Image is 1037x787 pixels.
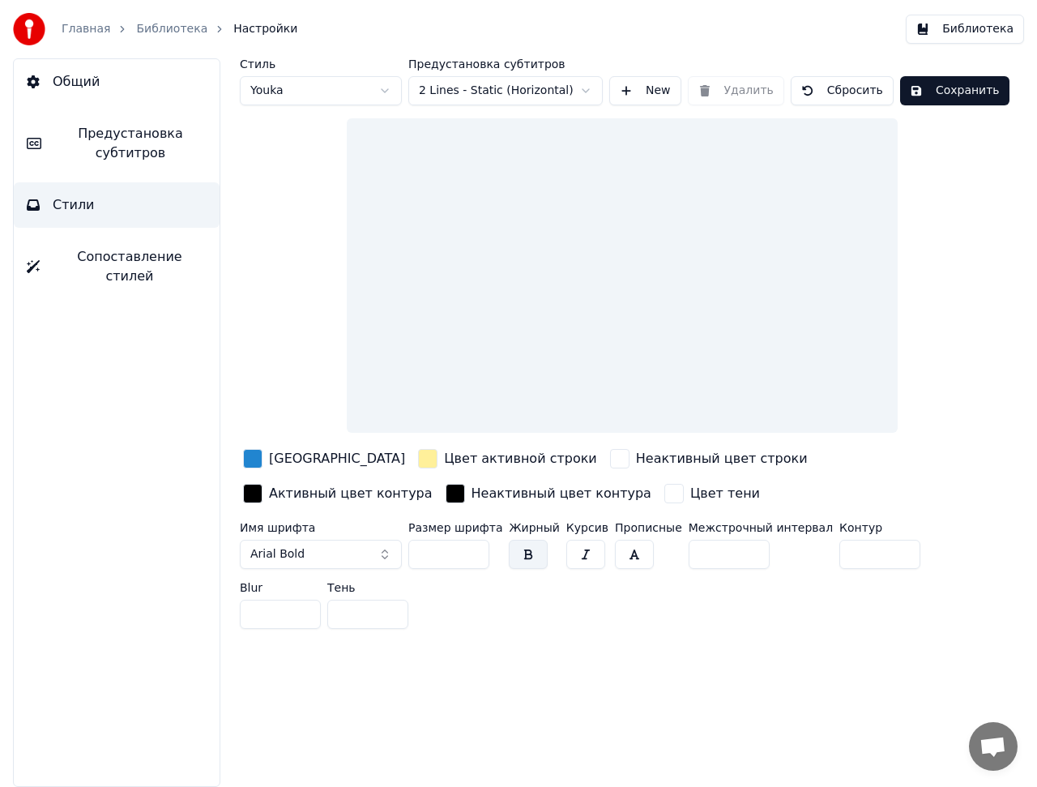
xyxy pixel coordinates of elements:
[240,446,408,472] button: [GEOGRAPHIC_DATA]
[415,446,600,472] button: Цвет активной строки
[791,76,894,105] button: Сбросить
[509,522,559,533] label: Жирный
[53,72,100,92] span: Общий
[690,484,760,503] div: Цвет тени
[689,522,833,533] label: Межстрочный интервал
[607,446,811,472] button: Неактивный цвет строки
[62,21,110,37] a: Главная
[14,59,220,105] button: Общий
[240,522,402,533] label: Имя шрифта
[906,15,1024,44] button: Библиотека
[408,58,603,70] label: Предустановка субтитров
[53,247,207,286] span: Сопоставление стилей
[240,481,436,507] button: Активный цвет контура
[269,449,405,468] div: [GEOGRAPHIC_DATA]
[14,182,220,228] button: Стили
[661,481,763,507] button: Цвет тени
[969,722,1018,771] div: Открытый чат
[240,582,321,593] label: Blur
[472,484,651,503] div: Неактивный цвет контура
[408,522,502,533] label: Размер шрифта
[609,76,681,105] button: New
[839,522,920,533] label: Контур
[900,76,1009,105] button: Сохранить
[269,484,433,503] div: Активный цвет контура
[136,21,207,37] a: Библиотека
[442,481,655,507] button: Неактивный цвет контура
[13,13,45,45] img: youka
[566,522,608,533] label: Курсив
[636,449,808,468] div: Неактивный цвет строки
[233,21,297,37] span: Настройки
[14,111,220,176] button: Предустановка субтитров
[444,449,597,468] div: Цвет активной строки
[250,546,305,562] span: Arial Bold
[53,195,95,215] span: Стили
[240,58,402,70] label: Стиль
[54,124,207,163] span: Предустановка субтитров
[615,522,682,533] label: Прописные
[327,582,408,593] label: Тень
[62,21,297,37] nav: breadcrumb
[14,234,220,299] button: Сопоставление стилей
